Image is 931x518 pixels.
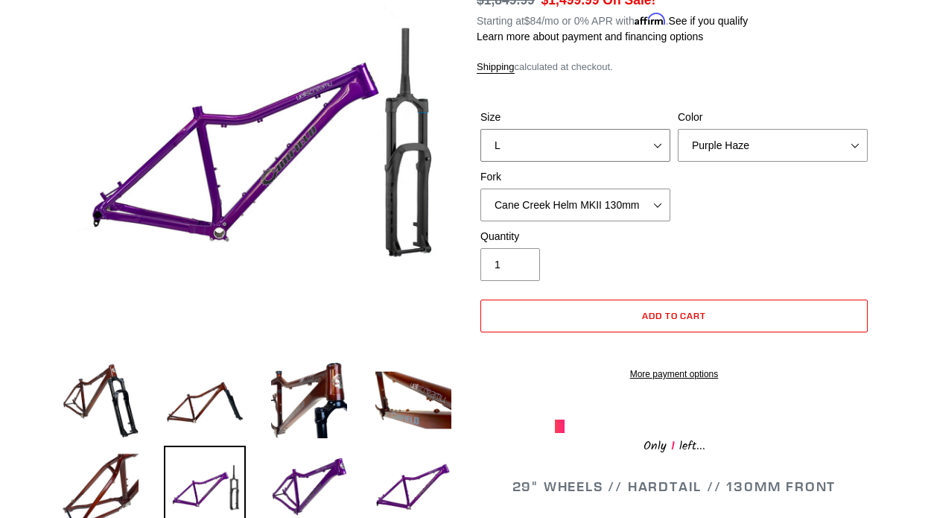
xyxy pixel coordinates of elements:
a: Learn more about payment and financing options [477,31,703,42]
a: More payment options [480,367,868,381]
label: Color [678,110,868,125]
div: calculated at checkout. [477,60,871,75]
button: Add to cart [480,300,868,332]
div: Only left... [555,433,793,456]
img: Load image into Gallery viewer, YELLI SCREAMY - Frame + Fork [164,359,246,441]
p: Starting at /mo or 0% APR with . [477,10,748,29]
label: Size [480,110,670,125]
span: 29" WHEELS // HARDTAIL // 130MM FRONT [512,478,836,495]
img: Load image into Gallery viewer, YELLI SCREAMY - Frame + Fork [60,359,142,441]
span: 1 [667,437,679,455]
img: Load image into Gallery viewer, YELLI SCREAMY - Frame + Fork [372,359,454,441]
label: Fork [480,169,670,185]
span: Affirm [635,13,666,25]
a: See if you qualify - Learn more about Affirm Financing (opens in modal) [669,15,749,27]
img: Load image into Gallery viewer, YELLI SCREAMY - Frame + Fork [268,359,350,441]
span: Add to cart [642,310,707,321]
span: $84 [524,15,541,27]
a: Shipping [477,61,515,74]
label: Quantity [480,229,670,244]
